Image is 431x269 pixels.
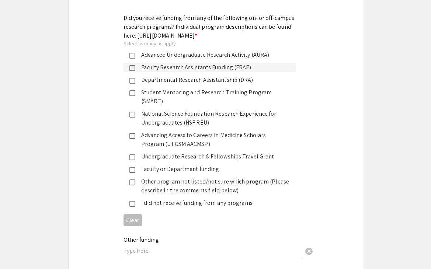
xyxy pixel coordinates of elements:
[135,109,290,127] div: National Science Foundation Research Experience for Undergraduates (NSF REU)
[124,247,302,255] input: Type Here
[135,50,290,59] div: Advanced Undergraduate Research Activity (AURA)
[135,152,290,161] div: Undergraduate Research & Fellowships Travel Grant
[135,88,290,106] div: Student Mentoring and Research Training Program (SMART)
[135,177,290,195] div: Other program not listed/not sure which program (Please describe in the comments field below)
[135,76,290,84] div: Departmental Research Assistantship (DRA)
[135,63,290,72] div: Faculty Research Assistants Funding (FRAF)
[135,131,290,149] div: Advancing Access to Careers in Medicine Scholars Program (UTGSM AACMSP)
[124,40,296,47] div: Select as many as apply
[124,14,295,39] mat-label: Did you receive funding from any of the following on- or off-campus research programs? Individual...
[6,236,31,263] iframe: Chat
[135,199,290,207] div: I did not receive funding from any programs
[124,214,142,226] button: Clear
[124,236,159,244] mat-label: Other funding
[135,165,290,174] div: Faculty or Department funding
[302,243,316,258] button: Clear
[305,247,313,256] span: cancel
